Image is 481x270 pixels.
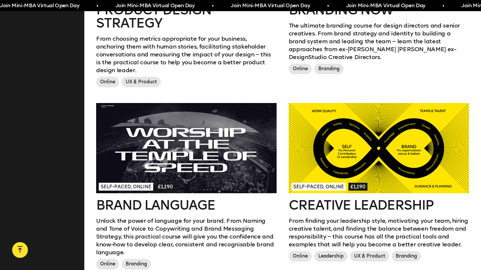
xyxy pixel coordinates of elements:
[289,251,312,261] span: Online
[122,77,161,87] span: UX & Product
[289,217,469,248] p: From finding your leadership style, motivating your team, hiring creative talent, and finding the...
[348,183,367,191] span: £1,190
[96,198,277,212] h2: Brand Language
[289,3,469,16] h2: Branding Now
[392,251,421,261] span: Branding
[443,2,444,10] span: •
[96,259,119,269] span: Online
[327,2,329,10] span: •
[289,22,469,61] p: The ultimate branding course for design directors and senior creatives. From brand strategy and i...
[96,2,98,10] span: •
[289,64,312,74] span: Online
[96,77,119,87] span: Online
[350,251,389,261] span: UX & Product
[289,103,469,264] a: Self-paced, Online£1,190Creative LeadershipFrom finding your leadership style, motivating your te...
[96,3,277,30] h2: Product Design Strategy
[96,35,277,74] p: From choosing metrics appropriate for your business, anchoring them with human stories, facilitat...
[156,183,175,191] span: £1,190
[314,251,347,261] span: Leadership
[314,64,344,74] span: Branding
[122,259,151,269] span: Branding
[212,2,214,10] span: •
[291,183,346,191] span: Self-paced, Online
[99,183,153,191] span: Self-paced, Online
[289,198,469,212] h2: Creative Leadership
[96,217,277,256] p: Unlock the power of language for your brand. From Naming and Tone of Voice to Copywriting and Bra...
